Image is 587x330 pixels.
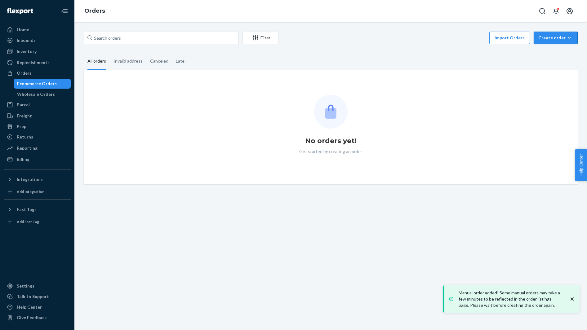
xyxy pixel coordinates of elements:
a: Freight [4,111,71,121]
a: Help Center [4,302,71,312]
div: Canceled [150,53,168,69]
button: Open Search Box [536,5,549,17]
p: Manual order added! Some manual orders may take a few minutes to be reflected in the order listin... [459,290,563,308]
img: Flexport logo [7,8,33,14]
a: Orders [4,68,71,78]
button: Open account menu [563,5,576,17]
a: Orders [84,7,105,14]
ol: breadcrumbs [79,2,110,20]
h1: No orders yet! [305,136,357,146]
div: Billing [17,156,29,162]
a: Wholesale Orders [14,89,71,99]
div: Create order [538,35,573,41]
button: Fast Tags [4,205,71,214]
div: Talk to Support [17,293,49,300]
span: Support [13,4,35,10]
div: Inbounds [17,37,36,43]
div: Inventory [17,48,37,55]
button: Give Feedback [4,313,71,323]
div: Parcel [17,102,30,108]
button: Integrations [4,174,71,184]
div: Help Center [17,304,42,310]
button: Create order [534,32,578,44]
div: Add Integration [17,189,44,194]
div: Ecommerce Orders [17,81,57,87]
a: Parcel [4,100,71,110]
input: Search orders [84,32,239,44]
a: Add Fast Tag [4,217,71,227]
div: Add Fast Tag [17,219,39,224]
div: Replenishments [17,59,50,66]
div: Settings [17,283,34,289]
a: Home [4,25,71,35]
a: Returns [4,132,71,142]
button: Open notifications [550,5,562,17]
img: Empty list [314,95,348,129]
a: Ecommerce Orders [14,79,71,89]
div: Fast Tags [17,206,37,213]
a: Add Integration [4,187,71,197]
div: Freight [17,113,32,119]
a: Inventory [4,46,71,56]
div: Integrations [17,176,43,183]
div: Orders [17,70,32,76]
div: Late [176,53,185,69]
p: Get started by creating an order [299,148,362,155]
div: Returns [17,134,33,140]
div: All orders [87,53,106,70]
button: Filter [242,32,278,44]
button: Talk to Support [4,292,71,301]
div: Home [17,27,29,33]
button: Close Navigation [58,5,71,17]
div: Give Feedback [17,315,47,321]
a: Billing [4,154,71,164]
div: Reporting [17,145,38,151]
div: Prep [17,123,26,130]
svg: close toast [569,296,575,302]
a: Replenishments [4,58,71,68]
a: Inbounds [4,35,71,45]
div: Wholesale Orders [17,91,55,97]
button: Help Center [575,149,587,181]
div: Invalid address [113,53,143,69]
div: Filter [243,35,278,41]
a: Reporting [4,143,71,153]
button: Import Orders [489,32,530,44]
a: Settings [4,281,71,291]
a: Prep [4,121,71,131]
